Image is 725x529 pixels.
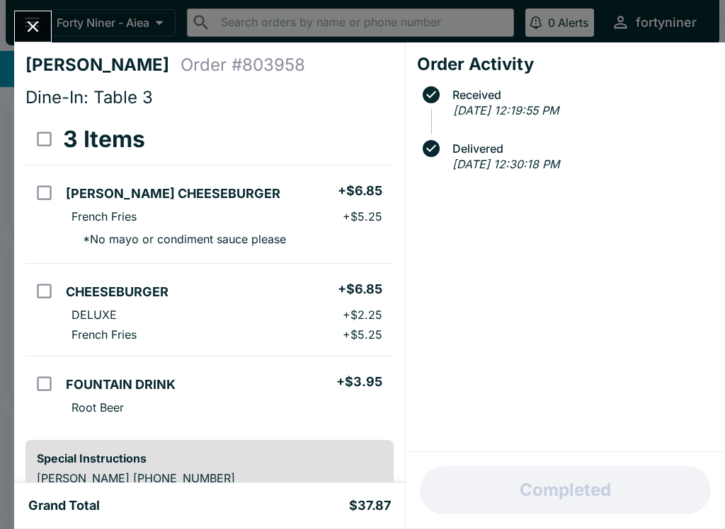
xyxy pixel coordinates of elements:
[343,308,382,322] p: + $2.25
[445,88,714,101] span: Received
[72,400,124,414] p: Root Beer
[37,471,382,485] p: [PERSON_NAME] [PHONE_NUMBER]
[338,182,382,199] h5: + $6.85
[343,327,382,342] p: + $5.25
[336,373,382,390] h5: + $3.95
[181,54,305,76] h4: Order # 803958
[28,497,100,514] h5: Grand Total
[72,209,137,223] p: French Fries
[349,497,391,514] h5: $37.87
[66,284,169,301] h5: CHEESEBURGER
[452,157,559,171] em: [DATE] 12:30:18 PM
[338,281,382,298] h5: + $6.85
[72,232,286,246] p: * No mayo or condiment sauce please
[25,114,394,429] table: orders table
[25,54,181,76] h4: [PERSON_NAME]
[25,87,153,107] span: Dine-In: Table 3
[66,376,176,393] h5: FOUNTAIN DRINK
[63,125,145,153] h3: 3 Items
[453,103,559,117] em: [DATE] 12:19:55 PM
[343,209,382,223] p: + $5.25
[72,327,137,342] p: French Fries
[37,451,382,465] h6: Special Instructions
[445,142,714,155] span: Delivered
[66,185,280,202] h5: [PERSON_NAME] CHEESEBURGER
[72,308,117,322] p: DELUXE
[15,11,51,42] button: Close
[417,54,714,75] h4: Order Activity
